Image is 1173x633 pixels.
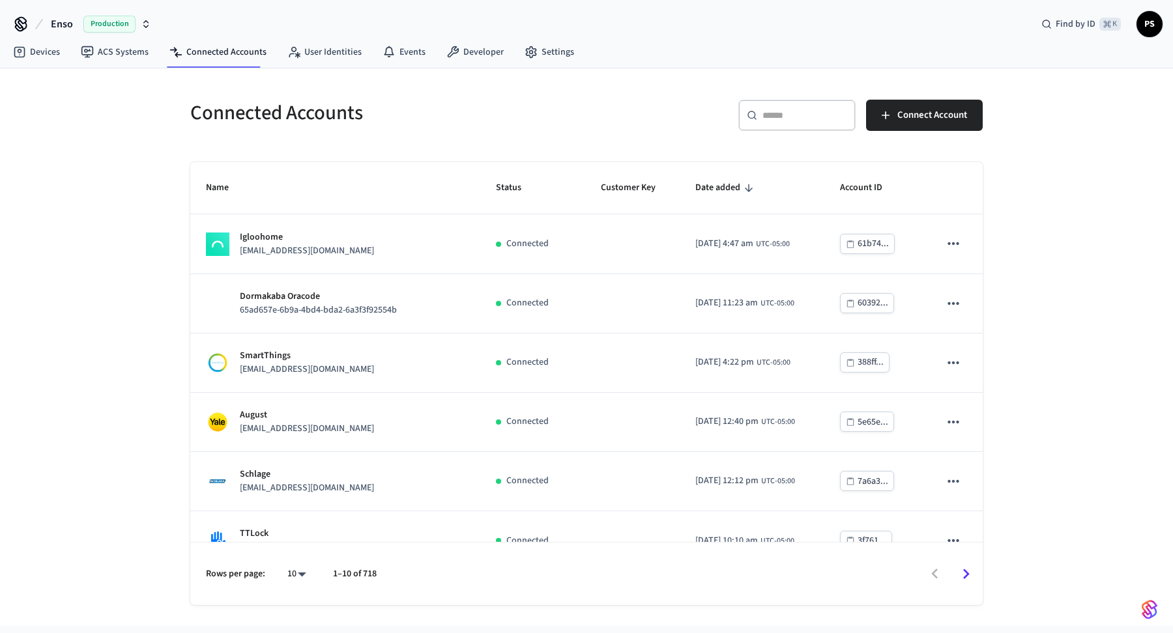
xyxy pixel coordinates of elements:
[695,237,753,251] span: [DATE] 4:47 am
[761,416,795,428] span: UTC-05:00
[190,100,579,126] h5: Connected Accounts
[1142,599,1157,620] img: SeamLogoGradient.69752ec5.svg
[277,40,372,64] a: User Identities
[206,351,229,374] img: Smartthings Logo, Square
[951,559,981,589] button: Go to next page
[695,534,794,548] div: America/Bogota
[695,415,795,429] div: America/Bogota
[756,238,790,250] span: UTC-05:00
[840,352,890,373] button: 388ff...
[506,237,549,251] p: Connected
[206,529,229,552] img: TTLock Logo, Square
[496,178,538,198] span: Status
[761,475,795,487] span: UTC-05:00
[897,107,967,124] span: Connect Account
[858,354,884,371] div: 388ff...
[858,533,886,549] div: 3f761...
[240,541,374,554] p: [EMAIL_ADDRESS][DOMAIN_NAME]
[858,473,888,490] div: 7a6a3...
[1099,18,1121,31] span: ⌘ K
[51,16,73,32] span: Enso
[240,363,374,376] p: [EMAIL_ADDRESS][DOMAIN_NAME]
[866,100,983,131] button: Connect Account
[695,237,790,251] div: America/Bogota
[506,356,549,369] p: Connected
[240,349,374,363] p: SmartThings
[695,296,758,310] span: [DATE] 11:23 am
[333,567,377,581] p: 1–10 of 718
[506,296,549,310] p: Connected
[695,356,754,369] span: [DATE] 4:22 pm
[506,415,549,429] p: Connected
[585,162,680,214] th: Customer Key
[240,231,374,244] p: Igloohome
[240,481,374,495] p: [EMAIL_ADDRESS][DOMAIN_NAME]
[240,303,397,317] p: 65ad657e-6b9a-4bd4-bda2-6a3f3f92554b
[840,178,899,198] span: Account ID
[206,410,229,434] img: Yale Logo, Square
[3,40,70,64] a: Devices
[1137,11,1163,37] button: PS
[858,414,888,430] div: 5e65e...
[506,474,549,488] p: Connected
[757,357,790,369] span: UTC-05:00
[514,40,585,64] a: Settings
[695,474,759,488] span: [DATE] 12:12 pm
[760,535,794,547] span: UTC-05:00
[70,40,159,64] a: ACS Systems
[372,40,436,64] a: Events
[83,16,136,33] span: Production
[240,408,374,422] p: August
[695,474,795,488] div: America/Bogota
[159,40,277,64] a: Connected Accounts
[840,531,892,551] button: 3f761...
[240,468,374,481] p: Schlage
[206,232,229,256] img: igloohome_logo
[858,295,888,311] div: 60392...
[206,178,246,198] span: Name
[840,234,895,254] button: 61b74...
[840,293,894,313] button: 60392...
[840,471,894,491] button: 7a6a3...
[695,415,759,429] span: [DATE] 12:40 pm
[281,565,312,584] div: 10
[1056,18,1095,31] span: Find by ID
[858,236,889,252] div: 61b74...
[240,527,374,541] p: TTLock
[506,534,549,548] p: Connected
[240,244,374,258] p: [EMAIL_ADDRESS][DOMAIN_NAME]
[695,534,758,548] span: [DATE] 10:10 am
[695,356,790,369] div: America/Bogota
[206,567,265,581] p: Rows per page:
[206,470,229,493] img: Schlage Logo, Square
[695,296,794,310] div: America/Bogota
[695,178,757,198] span: Date added
[760,298,794,309] span: UTC-05:00
[1138,12,1161,36] span: PS
[840,412,894,432] button: 5e65e...
[436,40,514,64] a: Developer
[1031,12,1131,36] div: Find by ID⌘ K
[240,290,397,303] p: Dormakaba Oracode
[240,422,374,436] p: [EMAIL_ADDRESS][DOMAIN_NAME]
